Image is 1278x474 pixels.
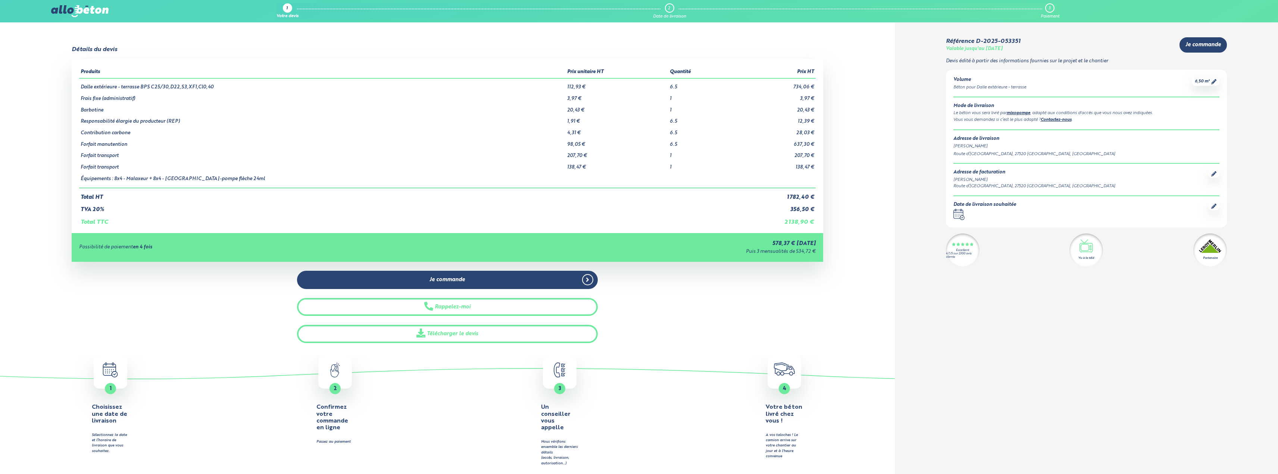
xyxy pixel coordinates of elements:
div: Référence D-2025-053351 [946,38,1021,45]
div: Détails du devis [72,46,117,53]
td: 1 [668,90,730,102]
td: 6.5 [668,113,730,125]
div: Votre devis [276,14,299,19]
td: Forfait transport [79,159,566,170]
div: Puis 3 mensualités de 534,72 € [456,249,816,255]
td: 2 138,90 € [730,213,816,226]
td: 138,47 € [566,159,668,170]
td: 3,97 € [730,90,816,102]
a: 1 Votre devis [276,3,299,19]
button: Rappelez-moi [297,298,598,316]
div: Sélectionnez la date et l’horaire de livraison que vous souhaitez. [92,433,129,454]
td: Responsabilité élargie du producteur (REP) [79,113,566,125]
th: Produits [79,66,566,78]
h4: Un conseiller vous appelle [541,404,578,431]
strong: en 4 fois [133,245,152,249]
th: Quantité [668,66,730,78]
div: Partenaire [1203,256,1218,260]
td: 1,91 € [566,113,668,125]
a: 2 Confirmez votre commande en ligne Passez au paiement [225,355,446,445]
a: Je commande [1179,37,1227,53]
h4: Confirmez votre commande en ligne [316,404,354,431]
div: 1 [286,6,288,11]
td: Contribution carbone [79,125,566,136]
p: Devis édité à partir des informations fournies sur le projet et le chantier [946,59,1227,64]
span: 1 [110,386,112,391]
td: TVA 20% [79,201,730,213]
td: Forfait transport [79,147,566,159]
td: 1 [668,147,730,159]
div: 2 [668,6,670,11]
div: Mode de livraison [953,103,1220,109]
td: 112,93 € [566,78,668,90]
td: Dalle extérieure - terrasse BPS C25/30,D22,S3,XF1,Cl0,40 [79,78,566,90]
span: Je commande [429,277,465,283]
a: mixopompe [1007,111,1030,115]
div: 578,37 € [DATE] [456,241,816,247]
div: Date de livraison [653,14,686,19]
td: 1 [668,102,730,113]
iframe: Help widget launcher [1212,445,1270,466]
div: Le béton vous sera livré par , adapté aux conditions d'accès que vous nous avez indiquées. [953,110,1220,117]
td: Barbotine [79,102,566,113]
td: 12,39 € [730,113,816,125]
td: 3,97 € [566,90,668,102]
td: 356,50 € [730,201,816,213]
div: Adresse de livraison [953,136,1220,142]
div: Excellent [956,249,969,252]
a: Contactez-nous [1041,118,1072,122]
span: 4 [783,386,786,391]
a: Télécharger le devis [297,325,598,343]
img: truck.c7a9816ed8b9b1312949.png [774,362,795,376]
td: 207,70 € [566,147,668,159]
a: 2 Date de livraison [653,3,686,19]
div: Béton pour Dalle extérieure - terrasse [953,84,1026,91]
td: Total HT [79,188,730,201]
div: Adresse de facturation [953,170,1115,175]
span: 2 [334,386,337,391]
div: [PERSON_NAME] [953,177,1115,183]
td: Équipements : 8x4 - Malaxeur + 8x4 - [GEOGRAPHIC_DATA]-pompe flèche 24ml [79,170,566,188]
td: 6.5 [668,78,730,90]
th: Prix unitaire HT [566,66,668,78]
div: Volume [953,77,1026,83]
th: Prix HT [730,66,816,78]
a: Je commande [297,271,598,289]
div: 3 [1049,6,1050,11]
h4: Votre béton livré chez vous ! [766,404,803,424]
div: Paiement [1041,14,1059,19]
h4: Choisissez une date de livraison [92,404,129,424]
td: Frais fixe (administratif) [79,90,566,102]
td: 20,43 € [566,102,668,113]
td: Forfait manutention [79,136,566,148]
td: 1 782,40 € [730,188,816,201]
td: 1 [668,159,730,170]
div: A vos taloches ! Le camion arrive sur votre chantier au jour et à l'heure convenue [766,433,803,459]
a: 3 Paiement [1041,3,1059,19]
div: Route d’[GEOGRAPHIC_DATA], 27520 [GEOGRAPHIC_DATA], [GEOGRAPHIC_DATA] [953,151,1220,157]
td: 637,30 € [730,136,816,148]
div: [PERSON_NAME] [953,143,1220,150]
div: 4.7/5 sur 2300 avis clients [946,252,979,259]
td: 6.5 [668,125,730,136]
td: 4,31 € [566,125,668,136]
div: Vu à la télé [1078,256,1094,260]
td: 138,47 € [730,159,816,170]
span: 3 [559,386,561,391]
img: allobéton [51,5,109,17]
td: 28,03 € [730,125,816,136]
td: 207,70 € [730,147,816,159]
button: 3 Un conseiller vous appelle Nous vérifions ensemble les derniers détails(accès, livraison, autor... [449,355,670,466]
div: Valable jusqu'au [DATE] [946,46,1003,52]
td: 98,05 € [566,136,668,148]
div: Date de livraison souhaitée [953,202,1016,208]
td: 734,06 € [730,78,816,90]
div: Vous vous demandez si c’est le plus adapté ? . [953,117,1220,123]
td: 6.5 [668,136,730,148]
td: Total TTC [79,213,730,226]
div: Passez au paiement [316,439,354,445]
div: Possibilité de paiement [79,245,456,250]
div: Nous vérifions ensemble les derniers détails (accès, livraison, autorisation…) [541,439,578,466]
span: Je commande [1185,42,1221,48]
td: 20,43 € [730,102,816,113]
